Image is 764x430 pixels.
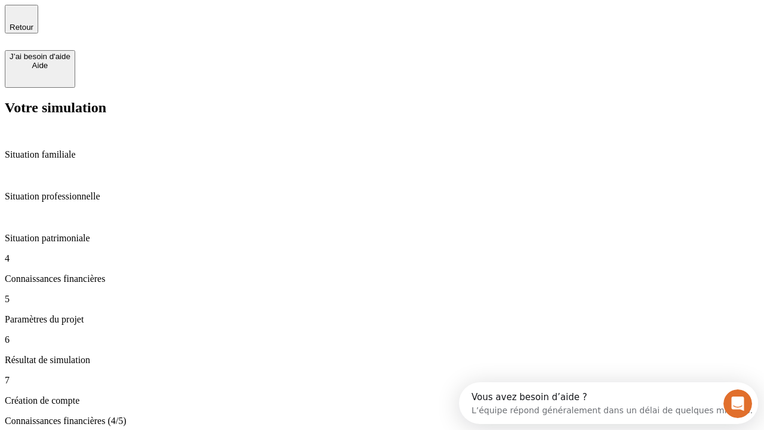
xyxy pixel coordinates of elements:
[5,395,759,406] p: Création de compte
[5,375,759,386] p: 7
[13,20,294,32] div: L’équipe répond généralement dans un délai de quelques minutes.
[5,334,759,345] p: 6
[5,253,759,264] p: 4
[5,191,759,202] p: Situation professionnelle
[5,5,38,33] button: Retour
[5,355,759,365] p: Résultat de simulation
[5,149,759,160] p: Situation familiale
[10,52,70,61] div: J’ai besoin d'aide
[5,294,759,305] p: 5
[723,389,752,418] iframe: Intercom live chat
[5,314,759,325] p: Paramètres du projet
[5,100,759,116] h2: Votre simulation
[5,50,75,88] button: J’ai besoin d'aideAide
[5,233,759,244] p: Situation patrimoniale
[13,10,294,20] div: Vous avez besoin d’aide ?
[10,23,33,32] span: Retour
[459,382,758,424] iframe: Intercom live chat discovery launcher
[10,61,70,70] div: Aide
[5,274,759,284] p: Connaissances financières
[5,5,329,38] div: Ouvrir le Messenger Intercom
[5,416,759,426] p: Connaissances financières (4/5)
